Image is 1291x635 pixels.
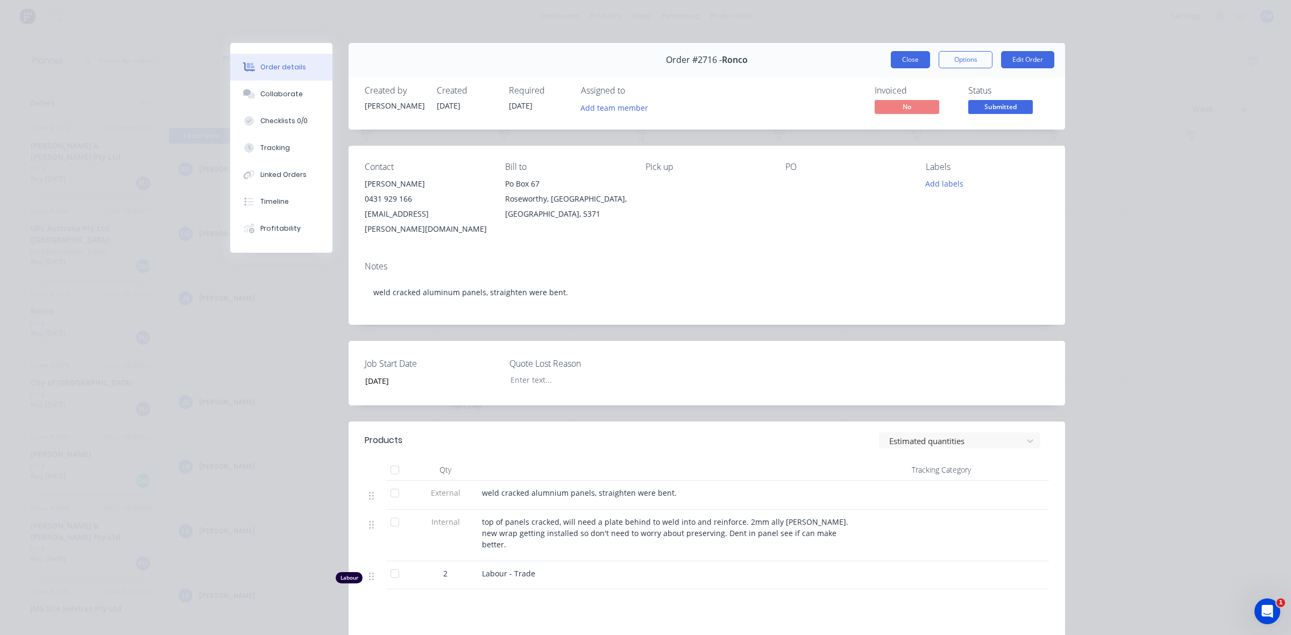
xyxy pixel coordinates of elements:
div: Labels [926,162,1049,172]
span: weld cracked alumnium panels, straighten were bent. [482,488,677,498]
button: Close [891,51,930,68]
span: Order #2716 - [666,55,722,65]
div: Invoiced [875,85,955,96]
div: Order details [260,62,306,72]
div: Roseworthy, [GEOGRAPHIC_DATA], [GEOGRAPHIC_DATA], 5371 [505,191,628,222]
button: Linked Orders [230,161,332,188]
div: Products [365,434,402,447]
span: top of panels cracked, will need a plate behind to weld into and reinforce. 2mm ally [PERSON_NAME... [482,517,850,550]
button: Submitted [968,100,1033,116]
div: Required [509,85,568,96]
div: weld cracked aluminum panels, straighten were bent. [365,276,1049,309]
div: Po Box 67Roseworthy, [GEOGRAPHIC_DATA], [GEOGRAPHIC_DATA], 5371 [505,176,628,222]
iframe: Intercom live chat [1254,598,1280,624]
button: Add labels [920,176,969,191]
div: Profitability [260,224,301,233]
div: Linked Orders [260,170,307,180]
div: [EMAIL_ADDRESS][PERSON_NAME][DOMAIN_NAME] [365,206,488,237]
div: PO [785,162,909,172]
div: Po Box 67 [505,176,628,191]
div: [PERSON_NAME]0431 929 166[EMAIL_ADDRESS][PERSON_NAME][DOMAIN_NAME] [365,176,488,237]
span: 1 [1276,598,1285,607]
div: Tracking [260,143,290,153]
button: Edit Order [1001,51,1054,68]
button: Options [939,51,992,68]
div: Labour [336,572,363,583]
div: 0431 929 166 [365,191,488,206]
div: Checklists 0/0 [260,116,308,126]
button: Add team member [575,100,654,115]
span: Ronco [722,55,748,65]
div: Tracking Category [854,459,975,481]
button: Tracking [230,134,332,161]
div: [PERSON_NAME] [365,100,424,111]
span: Submitted [968,100,1033,113]
button: Timeline [230,188,332,215]
button: Add team member [581,100,654,115]
span: External [417,487,473,498]
button: Order details [230,54,332,81]
div: Bill to [505,162,628,172]
div: Status [968,85,1049,96]
button: Profitability [230,215,332,242]
div: Created [437,85,496,96]
span: [DATE] [437,101,460,111]
span: Internal [417,516,473,527]
input: Enter date [358,373,492,389]
div: Contact [365,162,488,172]
span: No [875,100,939,113]
button: Collaborate [230,81,332,108]
div: Qty [413,459,478,481]
div: Notes [365,261,1049,272]
div: Created by [365,85,424,96]
span: Labour - Trade [482,568,535,579]
div: Assigned to [581,85,689,96]
button: Checklists 0/0 [230,108,332,134]
span: 2 [443,568,448,579]
label: Quote Lost Reason [509,357,644,370]
div: Pick up [645,162,769,172]
label: Job Start Date [365,357,499,370]
div: [PERSON_NAME] [365,176,488,191]
div: Collaborate [260,89,303,99]
span: [DATE] [509,101,533,111]
div: Timeline [260,197,289,206]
